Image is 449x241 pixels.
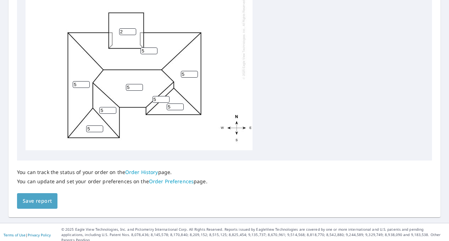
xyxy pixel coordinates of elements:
[125,169,158,175] a: Order History
[4,232,26,237] a: Terms of Use
[17,169,207,175] p: You can track the status of your order on the page.
[23,197,52,206] span: Save report
[28,232,51,237] a: Privacy Policy
[4,233,51,237] p: |
[149,178,194,185] a: Order Preferences
[17,193,57,209] button: Save report
[17,178,207,185] p: You can update and set your order preferences on the page.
